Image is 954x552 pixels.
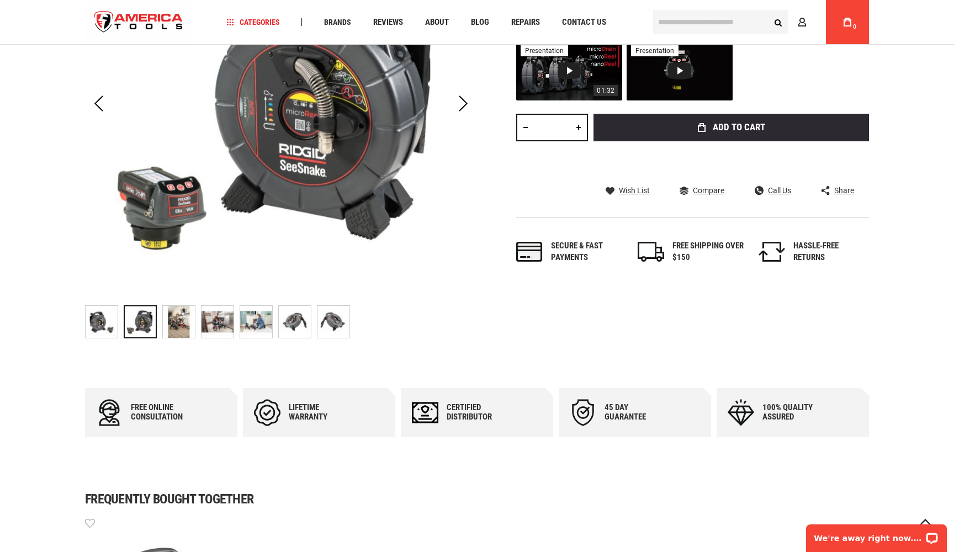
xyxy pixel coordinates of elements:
a: Repairs [506,15,545,30]
div: 45 day Guarantee [605,403,671,422]
img: shipping [638,242,664,262]
div: RIDGID 78728 SEESNAKE® MIRCROREEL APX & CSX VIA SYSTEM WITH TRUSENSE® - 1 BATTERY AND 1 CHARGER I... [85,300,124,344]
h1: Frequently bought together [85,492,869,506]
div: RIDGID 78728 SEESNAKE® MIRCROREEL APX & CSX VIA SYSTEM WITH TRUSENSE® - 1 BATTERY AND 1 CHARGER I... [162,300,201,344]
a: Wish List [606,185,650,195]
div: Lifetime warranty [289,403,355,422]
span: 0 [853,24,856,30]
div: Secure & fast payments [551,240,623,264]
img: RIDGID 78728 SEESNAKE® MIRCROREEL APX & CSX VIA SYSTEM WITH TRUSENSE® - 1 BATTERY AND 1 CHARGER I... [317,306,349,338]
div: FREE SHIPPING OVER $150 [672,240,744,264]
span: Share [834,187,854,194]
span: Reviews [373,18,403,26]
a: store logo [85,2,192,43]
img: payments [516,242,543,262]
span: Compare [693,187,724,194]
button: Add to Cart [593,114,869,141]
span: Call Us [768,187,791,194]
img: returns [759,242,785,262]
a: Brands [319,15,356,30]
div: RIDGID 78728 SEESNAKE® MIRCROREEL APX & CSX VIA SYSTEM WITH TRUSENSE® - 1 BATTERY AND 1 CHARGER I... [278,300,317,344]
div: HASSLE-FREE RETURNS [793,240,865,264]
img: RIDGID 78728 SEESNAKE® MIRCROREEL APX & CSX VIA SYSTEM WITH TRUSENSE® - 1 BATTERY AND 1 CHARGER I... [86,306,118,338]
span: Contact Us [562,18,606,26]
div: RIDGID 78728 SEESNAKE® MIRCROREEL APX & CSX VIA SYSTEM WITH TRUSENSE® - 1 BATTERY AND 1 CHARGER I... [201,300,240,344]
span: Categories [227,18,280,26]
img: America Tools [85,2,192,43]
iframe: LiveChat chat widget [799,517,954,552]
div: RIDGID 78728 SEESNAKE® MIRCROREEL APX & CSX VIA SYSTEM WITH TRUSENSE® - 1 BATTERY AND 1 CHARGER I... [317,300,350,344]
div: RIDGID 78728 SEESNAKE® MIRCROREEL APX & CSX VIA SYSTEM WITH TRUSENSE® - 1 BATTERY AND 1 CHARGER I... [240,300,278,344]
a: Categories [222,15,285,30]
a: Contact Us [557,15,611,30]
img: RIDGID 78728 SEESNAKE® MIRCROREEL APX & CSX VIA SYSTEM WITH TRUSENSE® - 1 BATTERY AND 1 CHARGER I... [163,306,195,338]
button: Search [767,12,788,33]
img: RIDGID 78728 SEESNAKE® MIRCROREEL APX & CSX VIA SYSTEM WITH TRUSENSE® - 1 BATTERY AND 1 CHARGER I... [240,306,272,338]
a: Compare [680,185,724,195]
div: 100% quality assured [762,403,829,422]
span: Blog [471,18,489,26]
div: Certified Distributor [447,403,513,422]
div: RIDGID 78728 SEESNAKE® MIRCROREEL APX & CSX VIA SYSTEM WITH TRUSENSE® - 1 BATTERY AND 1 CHARGER I... [124,300,162,344]
a: Call Us [755,185,791,195]
a: Blog [466,15,494,30]
span: About [425,18,449,26]
div: Free online consultation [131,403,197,422]
img: RIDGID 78728 SEESNAKE® MIRCROREEL APX & CSX VIA SYSTEM WITH TRUSENSE® - 1 BATTERY AND 1 CHARGER I... [279,306,311,338]
a: About [420,15,454,30]
span: Add to Cart [713,123,765,132]
span: Repairs [511,18,540,26]
span: Wish List [619,187,650,194]
a: Reviews [368,15,408,30]
span: Brands [324,18,351,26]
img: RIDGID 78728 SEESNAKE® MIRCROREEL APX & CSX VIA SYSTEM WITH TRUSENSE® - 1 BATTERY AND 1 CHARGER I... [202,306,234,338]
iframe: Secure express checkout frame [591,145,871,177]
